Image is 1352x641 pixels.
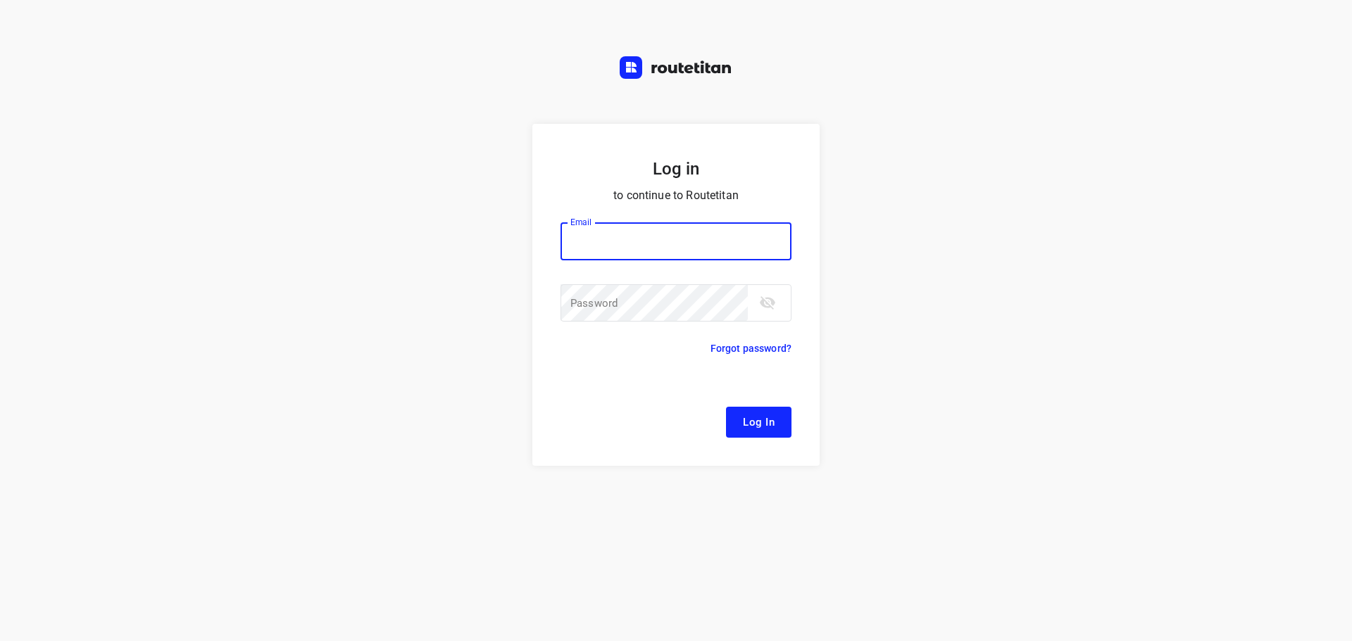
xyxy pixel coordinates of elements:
p: to continue to Routetitan [561,186,791,205]
span: Log In [743,413,775,431]
p: Forgot password? [711,340,791,357]
img: Routetitan [620,56,732,79]
h5: Log in [561,158,791,180]
button: toggle password visibility [753,288,782,317]
button: Log In [726,407,791,438]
